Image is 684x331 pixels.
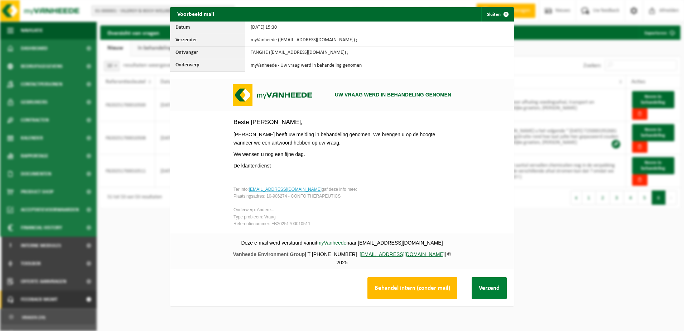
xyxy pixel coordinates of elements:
[245,47,514,59] td: TANGHE ([EMAIL_ADDRESS][DOMAIN_NAME]) ;
[147,161,176,167] a: myVanheede
[170,47,245,59] th: Ontvanger
[170,7,221,21] h2: Voorbeeld mail
[63,107,280,142] p: Ter info: gaf deze info mee: Plaatsingsadres: 10-906274 - CONFO THERAPEUTICS Onderwerp: Andere......
[63,52,280,68] p: [PERSON_NAME] heeft uw melding in behandeling genomen. We brengen u op de hoogte wanneer we een a...
[63,172,135,178] span: Vanheede Environment Group
[189,172,274,178] a: [EMAIL_ADDRESS][DOMAIN_NAME]
[79,108,151,113] a: [EMAIL_ADDRESS][DOMAIN_NAME]
[63,5,149,27] img: myVanheede
[367,277,457,299] button: Behandel intern (zonder mail)
[245,22,514,34] td: [DATE] 15:30
[245,34,514,47] td: myVanheede ([EMAIL_ADDRESS][DOMAIN_NAME]) ;
[63,83,280,91] p: De klantendienst
[170,34,245,47] th: Verzender
[155,13,281,19] h6: Uw vraag werd in behandeling genomen
[63,142,280,148] p: Referentienummer: FB20251700010511
[63,160,281,168] p: Deze e-mail werd verstuurd vanuit naar [EMAIL_ADDRESS][DOMAIN_NAME]
[245,59,514,72] td: myVanheede - Uw vraag werd in behandeling genomen
[63,71,280,79] p: We wensen u nog een fijne dag.
[63,38,280,48] p: Beste [PERSON_NAME],
[63,171,281,188] p: | T [PHONE_NUMBER] | | © 2025
[170,22,245,34] th: Datum
[472,277,507,299] button: Verzend
[481,7,513,22] button: Sluiten
[170,59,245,72] th: Onderwerp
